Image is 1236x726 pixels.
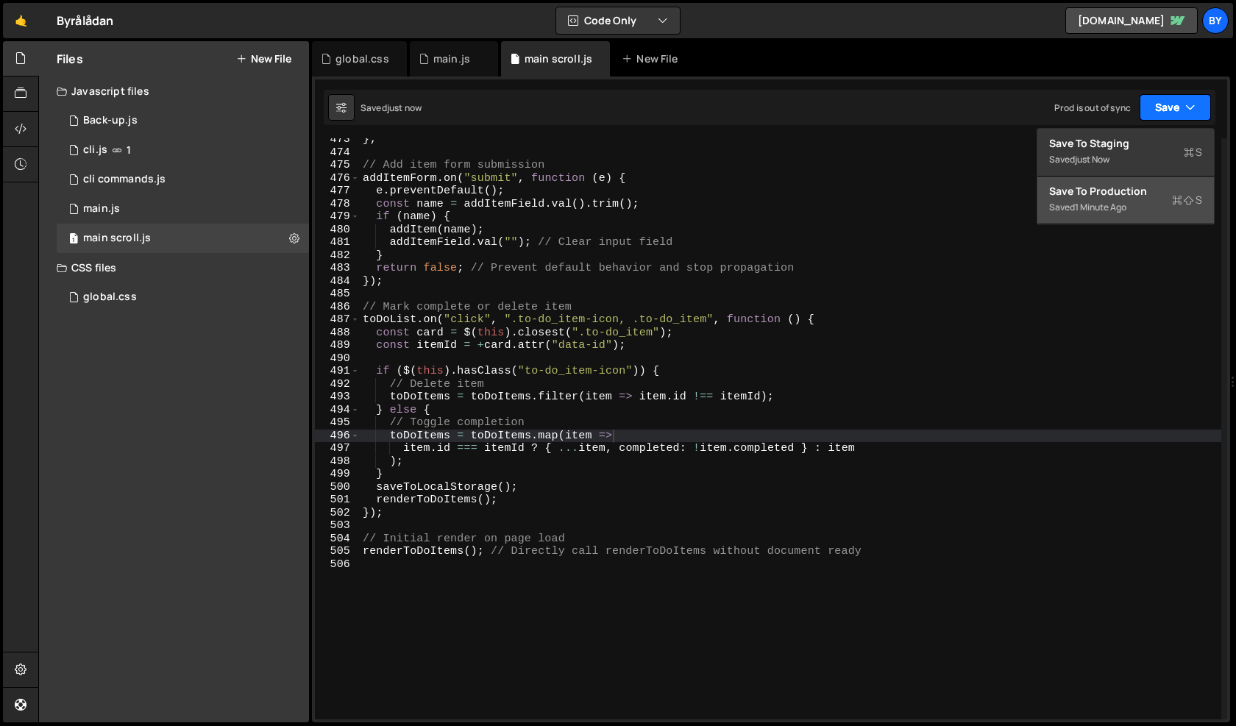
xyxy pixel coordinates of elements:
h2: Files [57,51,83,67]
a: By [1202,7,1229,34]
div: 474 [315,146,360,160]
div: cli.js [83,143,107,157]
div: 475 [315,159,360,172]
button: Code Only [556,7,680,34]
div: Javascript files [39,76,309,106]
div: main scroll.js [525,51,592,66]
div: Saved [1049,199,1202,216]
button: Save [1140,94,1211,121]
div: 10338/24973.js [57,224,309,253]
div: 476 [315,172,360,185]
div: 493 [315,391,360,404]
div: 488 [315,327,360,340]
div: New File [622,51,683,66]
div: 494 [315,404,360,417]
div: 10338/24192.css [57,282,309,312]
div: 505 [315,545,360,558]
div: 499 [315,468,360,481]
div: Save to Staging [1049,136,1202,151]
div: 502 [315,507,360,520]
a: 🤙 [3,3,39,38]
span: S [1172,193,1202,207]
a: [DOMAIN_NAME] [1065,7,1198,34]
div: 496 [315,430,360,443]
div: main.js [433,51,470,66]
span: 1 [69,234,78,246]
div: 506 [315,558,360,572]
div: 1 minute ago [1075,201,1126,213]
div: 482 [315,249,360,263]
div: global.css [83,291,137,304]
div: 477 [315,185,360,198]
div: 490 [315,352,360,366]
div: 484 [315,275,360,288]
div: main scroll.js [83,232,151,245]
div: Save to Production [1049,184,1202,199]
div: 497 [315,442,360,455]
div: 485 [315,288,360,301]
div: just now [387,102,422,114]
div: Saved [1049,151,1202,168]
div: Byrålådan [57,12,113,29]
div: 480 [315,224,360,237]
button: New File [236,53,291,65]
button: Save to StagingS Savedjust now [1037,129,1214,177]
div: 498 [315,455,360,469]
div: 10338/23371.js [57,135,309,165]
div: 483 [315,262,360,275]
div: 501 [315,494,360,507]
div: cli commands.js [83,173,166,186]
div: global.css [335,51,389,66]
span: S [1184,145,1202,160]
div: 481 [315,236,360,249]
div: Prod is out of sync [1054,102,1131,114]
div: 10338/23933.js [57,194,309,224]
div: 486 [315,301,360,314]
div: 503 [315,519,360,533]
div: 10338/24355.js [57,165,309,194]
div: 10338/35579.js [57,106,309,135]
button: Save to ProductionS Saved1 minute ago [1037,177,1214,224]
div: main.js [83,202,120,216]
div: 489 [315,339,360,352]
div: Saved [360,102,422,114]
div: 492 [315,378,360,391]
div: just now [1075,153,1109,166]
div: 479 [315,210,360,224]
div: 478 [315,198,360,211]
div: 491 [315,365,360,378]
span: 1 [127,144,131,156]
div: CSS files [39,253,309,282]
div: Back-up.js [83,114,138,127]
div: 495 [315,416,360,430]
div: 500 [315,481,360,494]
div: 487 [315,313,360,327]
div: 473 [315,133,360,146]
div: 504 [315,533,360,546]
